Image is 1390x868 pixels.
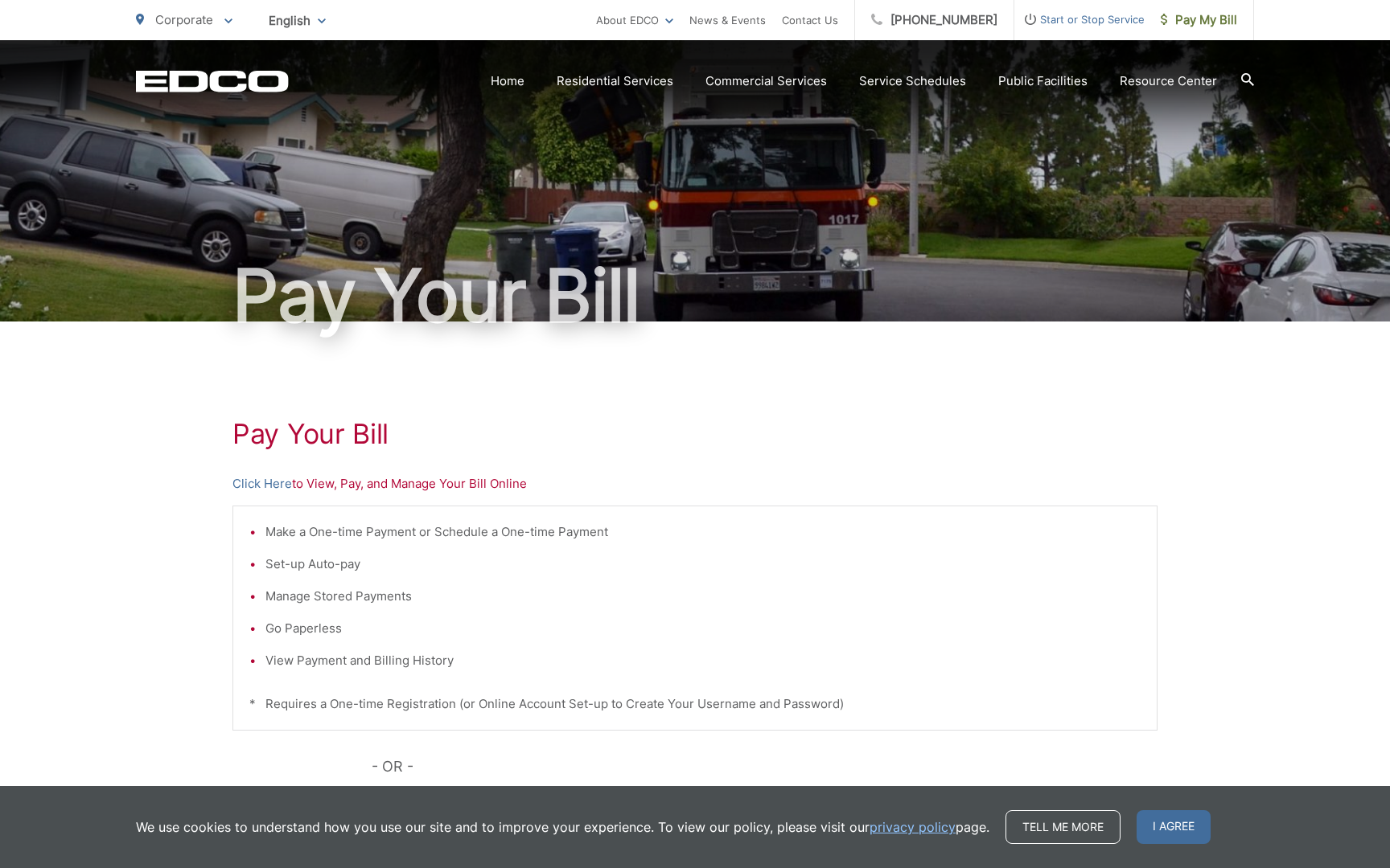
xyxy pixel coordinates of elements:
[136,817,989,837] p: We use cookies to understand how you use our site and to improve your experience. To view our pol...
[998,72,1088,91] a: Public Facilities
[557,72,673,91] a: Residential Services
[265,651,1141,670] li: View Payment and Billing History
[232,474,292,493] a: Click Here
[265,522,1141,542] li: Make a One-time Payment or Schedule a One-time Payment
[859,72,966,91] a: Service Schedules
[155,12,213,27] span: Corporate
[1161,10,1237,30] span: Pay My Bill
[705,72,827,91] a: Commercial Services
[257,6,338,35] span: English
[1005,810,1121,844] a: Tell me more
[136,70,289,92] a: EDCD logo. Return to the homepage.
[136,256,1254,336] h1: Pay Your Bill
[372,755,1158,779] p: - OR -
[596,10,673,30] a: About EDCO
[782,10,838,30] a: Contact Us
[1137,810,1211,844] span: I agree
[249,694,1141,714] p: * Requires a One-time Registration (or Online Account Set-up to Create Your Username and Password)
[491,72,524,91] a: Home
[1120,72,1217,91] a: Resource Center
[232,418,1158,450] h1: Pay Your Bill
[265,587,1141,606] li: Manage Stored Payments
[265,555,1141,574] li: Set-up Auto-pay
[870,817,956,837] a: privacy policy
[265,619,1141,638] li: Go Paperless
[232,474,1158,493] p: to View, Pay, and Manage Your Bill Online
[689,10,766,30] a: News & Events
